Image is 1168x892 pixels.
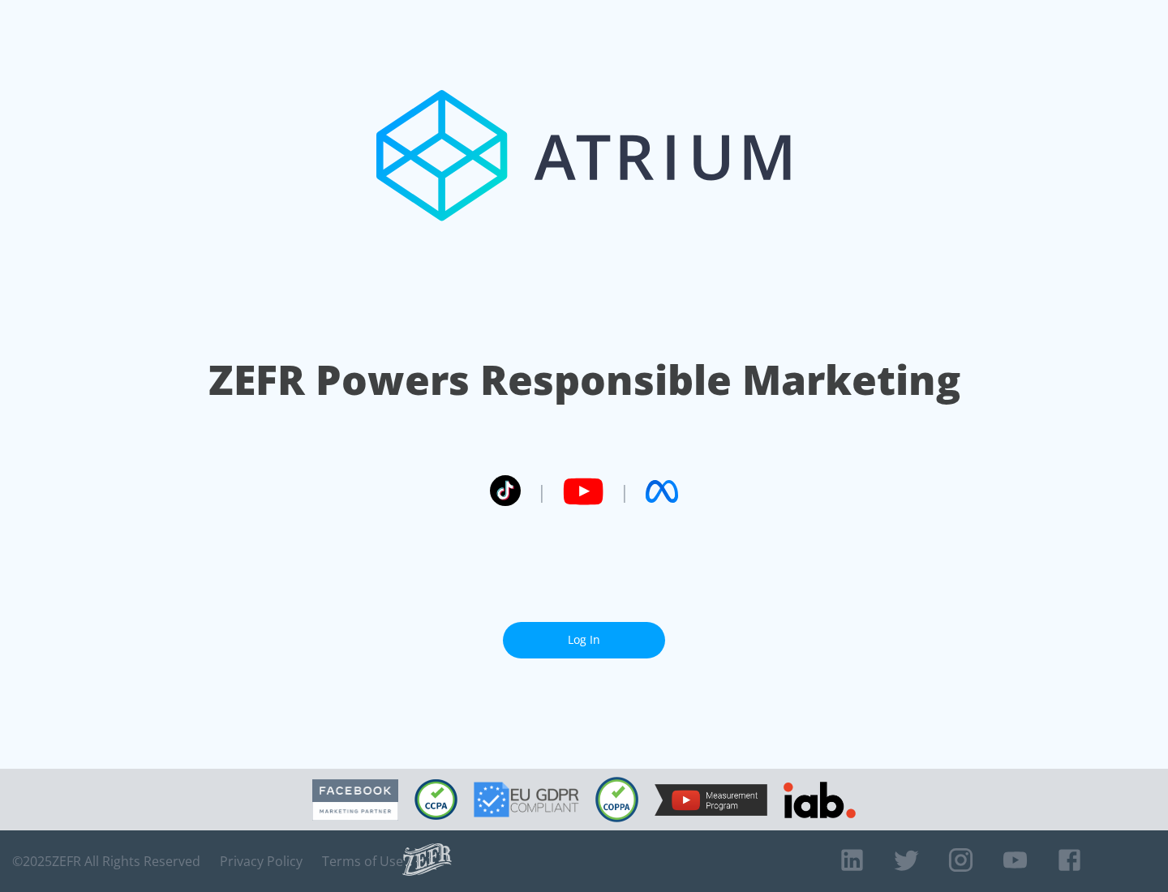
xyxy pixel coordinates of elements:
a: Privacy Policy [220,853,303,869]
a: Log In [503,622,665,658]
img: Facebook Marketing Partner [312,779,398,821]
img: GDPR Compliant [474,782,579,817]
img: YouTube Measurement Program [655,784,767,816]
a: Terms of Use [322,853,403,869]
img: IAB [784,782,856,818]
span: | [620,479,629,504]
img: COPPA Compliant [595,777,638,822]
img: CCPA Compliant [414,779,457,820]
span: | [537,479,547,504]
span: © 2025 ZEFR All Rights Reserved [12,853,200,869]
h1: ZEFR Powers Responsible Marketing [208,352,960,408]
